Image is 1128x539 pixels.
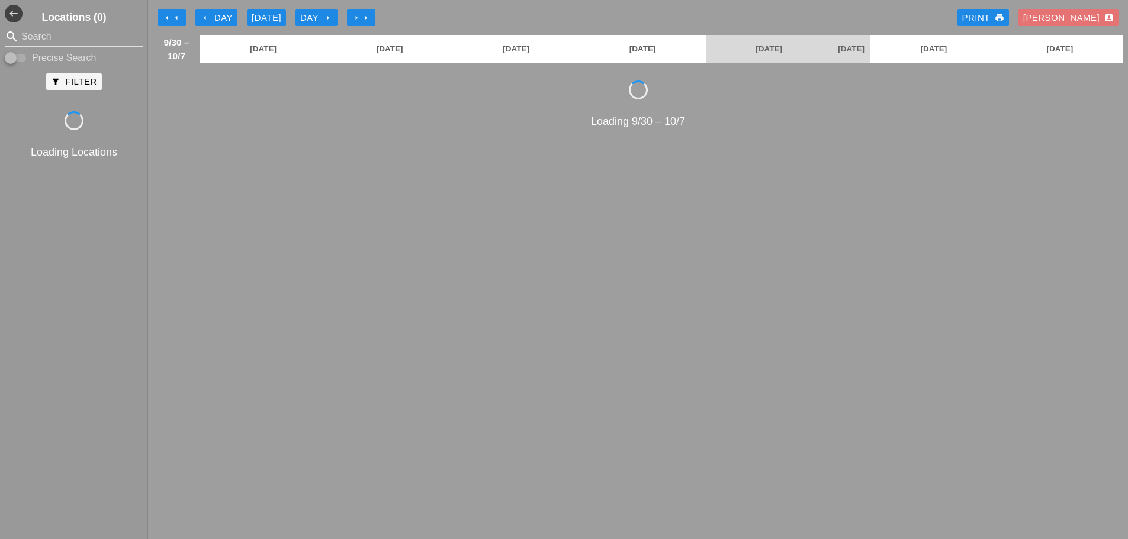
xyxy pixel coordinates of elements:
[5,5,23,22] i: west
[995,13,1004,22] i: print
[5,5,23,22] button: Shrink Sidebar
[962,11,1004,25] div: Print
[153,114,1123,130] div: Loading 9/30 – 10/7
[579,35,705,63] a: [DATE]
[1023,11,1114,25] div: [PERSON_NAME]
[1104,13,1114,22] i: account_box
[32,52,97,64] label: Precise Search
[361,13,371,22] i: arrow_right
[295,9,338,26] button: Day
[158,9,186,26] button: Move Back 1 Week
[5,30,19,44] i: search
[1018,9,1119,26] button: [PERSON_NAME]
[2,144,146,160] div: Loading Locations
[453,35,579,63] a: [DATE]
[200,35,326,63] a: [DATE]
[870,35,997,63] a: [DATE]
[195,9,237,26] button: Day
[252,11,281,25] div: [DATE]
[46,73,101,90] button: Filter
[200,13,210,22] i: arrow_left
[159,35,194,63] span: 9/30 – 10/7
[51,75,97,89] div: Filter
[162,13,172,22] i: arrow_left
[200,11,233,25] div: Day
[51,77,60,86] i: filter_alt
[172,13,181,22] i: arrow_left
[832,35,870,63] a: [DATE]
[347,9,375,26] button: Move Ahead 1 Week
[323,13,333,22] i: arrow_right
[326,35,452,63] a: [DATE]
[957,9,1009,26] a: Print
[247,9,286,26] button: [DATE]
[21,27,127,46] input: Search
[300,11,333,25] div: Day
[352,13,361,22] i: arrow_right
[5,51,143,65] div: Enable Precise search to match search terms exactly.
[706,35,832,63] a: [DATE]
[997,35,1123,63] a: [DATE]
